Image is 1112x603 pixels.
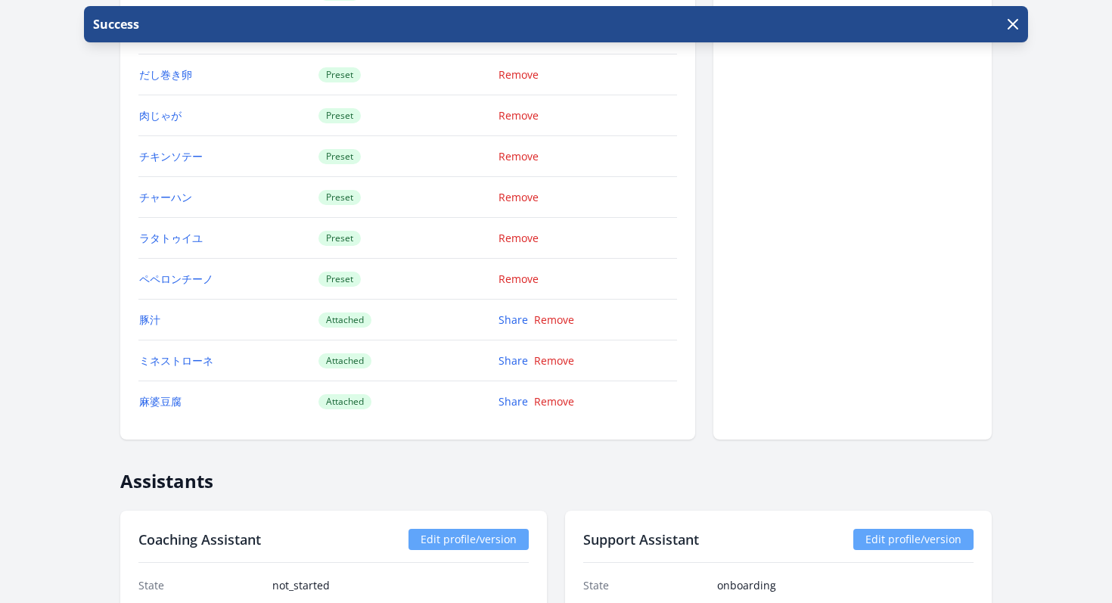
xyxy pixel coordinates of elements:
span: Preset [318,231,361,246]
h2: Support Assistant [583,529,699,550]
a: Edit profile/version [853,529,974,550]
p: Success [90,15,139,33]
a: チキンソテー [139,149,203,163]
a: Share [499,353,528,368]
span: Preset [318,108,361,123]
h2: Assistants [120,458,992,493]
a: Remove [534,394,574,409]
span: Attached [318,394,371,409]
a: Share [499,312,528,327]
a: Remove [534,312,574,327]
h2: Coaching Assistant [138,529,261,550]
a: Remove [499,108,539,123]
dt: State [138,578,260,593]
a: Remove [499,231,539,245]
a: Edit profile/version [408,529,529,550]
a: ペペロンチーノ [139,272,213,286]
a: Remove [499,149,539,163]
span: Preset [318,190,361,205]
a: 肉じゃが [139,108,182,123]
dd: onboarding [717,578,974,593]
a: ラタトゥイユ [139,231,203,245]
span: Attached [318,312,371,328]
span: Preset [318,67,361,82]
dd: not_started [272,578,529,593]
a: Remove [499,272,539,286]
a: 豚汁 [139,312,160,327]
a: チャーハン [139,190,192,204]
span: Preset [318,149,361,164]
a: Share [499,394,528,409]
span: Preset [318,272,361,287]
a: ミネストローネ [139,353,213,368]
span: Attached [318,353,371,368]
a: Remove [499,67,539,82]
a: 麻婆豆腐 [139,394,182,409]
a: Remove [499,190,539,204]
dt: State [583,578,705,593]
a: だし巻き卵 [139,67,192,82]
a: Remove [534,353,574,368]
